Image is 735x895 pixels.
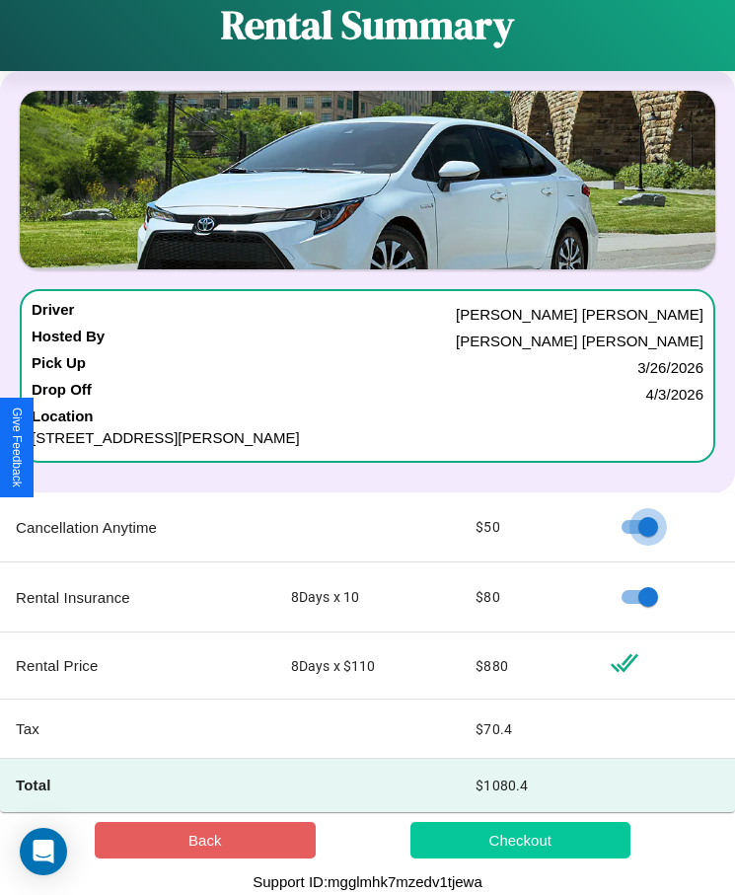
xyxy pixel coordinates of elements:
[16,715,259,742] p: Tax
[646,381,703,408] p: 4 / 3 / 2026
[16,584,259,611] p: Rental Insurance
[460,492,593,562] td: $ 50
[32,408,703,424] h4: Location
[456,328,703,354] p: [PERSON_NAME] [PERSON_NAME]
[32,354,86,381] h4: Pick Up
[16,775,259,795] h4: Total
[637,354,703,381] p: 3 / 26 / 2026
[460,562,593,633] td: $ 80
[32,381,92,408] h4: Drop Off
[32,301,74,328] h4: Driver
[10,408,24,487] div: Give Feedback
[32,328,105,354] h4: Hosted By
[460,633,593,700] td: $ 880
[460,759,593,812] td: $ 1080.4
[275,633,461,700] td: 8 Days x $ 110
[275,562,461,633] td: 8 Days x 10
[20,828,67,875] div: Open Intercom Messenger
[95,822,316,858] button: Back
[32,424,703,451] p: [STREET_ADDRESS][PERSON_NAME]
[456,301,703,328] p: [PERSON_NAME] [PERSON_NAME]
[460,700,593,759] td: $ 70.4
[410,822,631,858] button: Checkout
[16,514,259,541] p: Cancellation Anytime
[253,868,482,895] p: Support ID: mgglmhk7mzedv1tjewa
[16,652,259,679] p: Rental Price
